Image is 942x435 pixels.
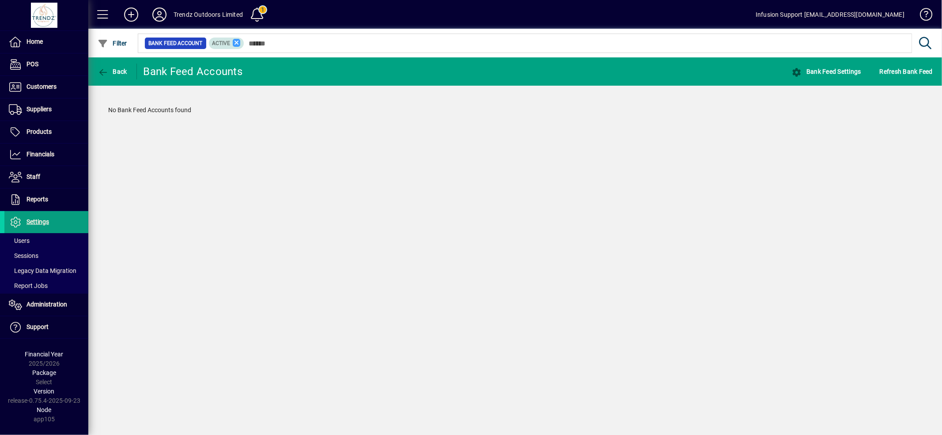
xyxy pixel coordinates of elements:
[880,64,933,79] span: Refresh Bank Feed
[98,68,127,75] span: Back
[26,323,49,330] span: Support
[4,98,88,121] a: Suppliers
[212,40,231,46] span: Active
[174,8,243,22] div: Trendz Outdoors Limited
[26,38,43,45] span: Home
[9,237,30,244] span: Users
[4,76,88,98] a: Customers
[26,128,52,135] span: Products
[25,351,64,358] span: Financial Year
[4,53,88,76] a: POS
[26,173,40,180] span: Staff
[32,369,56,376] span: Package
[4,166,88,188] a: Staff
[4,263,88,278] a: Legacy Data Migration
[26,301,67,308] span: Administration
[9,267,76,274] span: Legacy Data Migration
[26,218,49,225] span: Settings
[209,38,244,49] mat-chip: Activation Status: Active
[4,294,88,316] a: Administration
[913,2,931,30] a: Knowledge Base
[26,106,52,113] span: Suppliers
[4,233,88,248] a: Users
[99,97,931,124] div: No Bank Feed Accounts found
[4,278,88,293] a: Report Jobs
[26,196,48,203] span: Reports
[117,7,145,23] button: Add
[9,252,38,259] span: Sessions
[4,144,88,166] a: Financials
[148,39,203,48] span: Bank Feed Account
[98,40,127,47] span: Filter
[144,64,243,79] div: Bank Feed Accounts
[878,64,935,79] button: Refresh Bank Feed
[4,189,88,211] a: Reports
[26,151,54,158] span: Financials
[26,61,38,68] span: POS
[4,316,88,338] a: Support
[4,121,88,143] a: Products
[791,68,861,75] span: Bank Feed Settings
[145,7,174,23] button: Profile
[37,406,52,413] span: Node
[9,282,48,289] span: Report Jobs
[26,83,57,90] span: Customers
[756,8,904,22] div: Infusion Support [EMAIL_ADDRESS][DOMAIN_NAME]
[4,248,88,263] a: Sessions
[95,64,129,79] button: Back
[95,35,129,51] button: Filter
[34,388,55,395] span: Version
[88,64,137,79] app-page-header-button: Back
[4,31,88,53] a: Home
[789,64,863,79] button: Bank Feed Settings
